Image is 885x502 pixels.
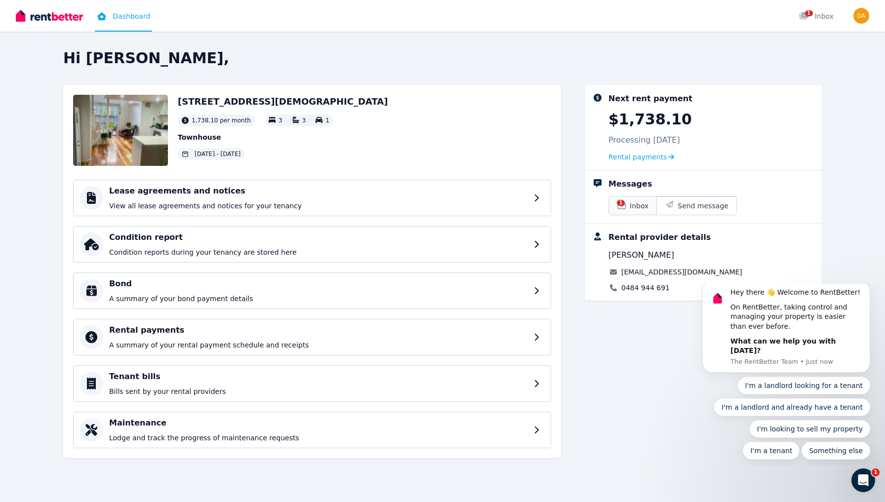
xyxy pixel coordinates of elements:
[621,267,742,277] a: [EMAIL_ADDRESS][DOMAIN_NAME]
[853,8,869,24] img: Daniel Acevedo Avendano
[678,201,728,211] span: Send message
[608,232,711,243] div: Rental provider details
[687,284,885,465] iframe: Intercom notifications message
[608,249,674,261] span: [PERSON_NAME]
[608,178,652,190] div: Messages
[178,95,388,109] h2: [STREET_ADDRESS][DEMOGRAPHIC_DATA]
[43,4,175,14] div: Hey there 👋 Welcome to RentBetter!
[621,283,670,293] a: 0484 944 691
[43,53,148,71] b: What can we help you with [DATE]?
[805,10,813,16] span: 1
[50,93,183,111] button: Quick reply: I'm a landlord looking for a tenant
[178,132,388,142] p: Townhouse
[114,158,183,176] button: Quick reply: Something else
[109,371,528,383] h4: Tenant bills
[43,74,175,82] p: Message from The RentBetter Team, sent Just now
[851,468,875,492] iframe: Intercom live chat
[109,324,528,336] h4: Rental payments
[55,158,112,176] button: Quick reply: I'm a tenant
[325,117,329,124] span: 1
[608,134,680,146] p: Processing [DATE]
[872,468,880,476] span: 1
[609,196,656,215] a: 1Inbox
[617,200,625,206] span: 1
[109,232,528,243] h4: Condition report
[109,340,528,350] p: A summary of your rental payment schedule and receipts
[656,196,736,215] button: Send message
[109,433,528,443] p: Lodge and track the progress of maintenance requests
[302,117,306,124] span: 3
[43,4,175,72] div: Message content
[109,386,528,396] p: Bills sent by your rental providers
[109,294,528,304] p: A summary of your bond payment details
[192,116,251,124] span: 1,738.10 per month
[16,8,83,23] img: RentBetter
[799,11,834,21] div: Inbox
[109,185,528,197] h4: Lease agreements and notices
[63,49,822,67] h2: Hi [PERSON_NAME],
[27,115,183,132] button: Quick reply: I'm a landlord and already have a tenant
[43,19,175,48] div: On RentBetter, taking control and managing your property is easier than ever before.
[109,278,528,290] h4: Bond
[279,117,282,124] span: 3
[73,95,168,166] img: Property Url
[109,247,528,257] p: Condition reports during your tenancy are stored here
[608,111,692,128] p: $1,738.10
[109,417,528,429] h4: Maintenance
[62,136,183,154] button: Quick reply: I'm looking to sell my property
[630,201,648,211] span: Inbox
[608,152,674,162] a: Rental payments
[15,93,183,176] div: Quick reply options
[22,6,38,22] img: Profile image for The RentBetter Team
[109,201,528,211] p: View all lease agreements and notices for your tenancy
[195,150,241,158] span: [DATE] - [DATE]
[608,93,692,105] div: Next rent payment
[608,152,667,162] span: Rental payments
